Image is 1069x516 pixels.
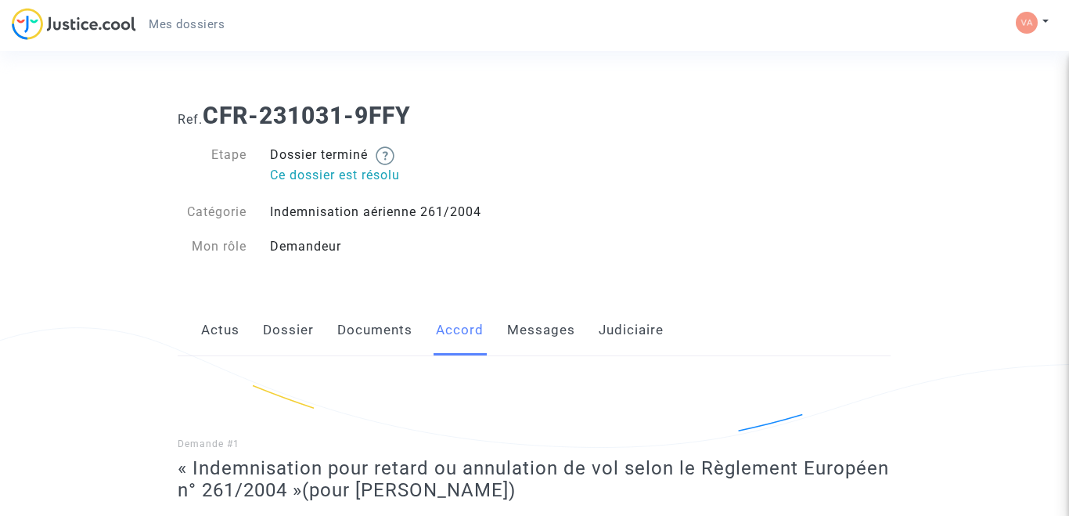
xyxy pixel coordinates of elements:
[599,305,664,356] a: Judiciaire
[203,102,411,129] b: CFR-231031-9FFY
[166,203,258,222] div: Catégorie
[270,165,523,185] p: Ce dossier est résolu
[136,13,237,36] a: Mes dossiers
[166,237,258,256] div: Mon rôle
[376,146,394,165] img: help.svg
[201,305,239,356] a: Actus
[258,237,534,256] div: Demandeur
[12,8,136,40] img: jc-logo.svg
[507,305,575,356] a: Messages
[178,457,891,503] h3: « Indemnisation pour retard ou annulation de vol selon le Règlement Européen n° 261/2004 »
[258,203,534,222] div: Indemnisation aérienne 261/2004
[302,479,516,501] span: (pour [PERSON_NAME])
[149,17,225,31] span: Mes dossiers
[337,305,412,356] a: Documents
[258,146,534,187] div: Dossier terminé
[178,435,891,454] p: Demande #1
[178,112,203,127] span: Ref.
[436,305,484,356] a: Accord
[166,146,258,187] div: Etape
[263,305,314,356] a: Dossier
[1016,12,1038,34] img: f5a6143ae2cf3ab554235b4d6d528375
